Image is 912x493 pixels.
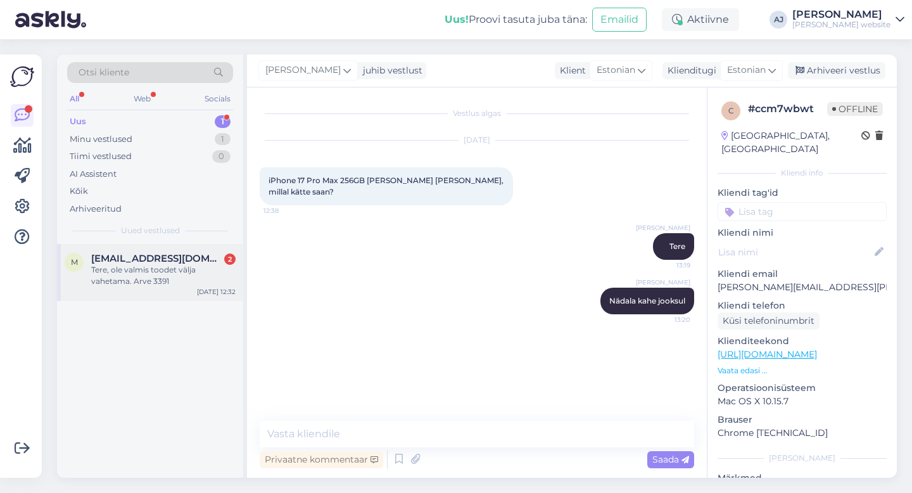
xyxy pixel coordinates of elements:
span: Estonian [727,63,766,77]
img: Askly Logo [10,65,34,89]
button: Emailid [592,8,647,32]
div: Arhiveeri vestlus [788,62,885,79]
div: Kõik [70,185,88,198]
div: 1 [215,133,231,146]
div: All [67,91,82,107]
p: Chrome [TECHNICAL_ID] [718,426,887,440]
p: Mac OS X 10.15.7 [718,395,887,408]
span: [PERSON_NAME] [636,278,690,287]
span: Offline [827,102,883,116]
div: Vestlus algas [260,108,694,119]
span: Uued vestlused [121,225,180,236]
span: m [71,257,78,267]
div: 0 [212,150,231,163]
div: Uus [70,115,86,128]
span: 12:38 [263,206,311,215]
b: Uus! [445,13,469,25]
div: Aktiivne [662,8,739,31]
p: Kliendi tag'id [718,186,887,200]
div: # ccm7wbwt [748,101,827,117]
input: Lisa nimi [718,245,872,259]
a: [PERSON_NAME][PERSON_NAME] website [792,10,904,30]
div: Klienditugi [662,64,716,77]
div: juhib vestlust [358,64,422,77]
p: Klienditeekond [718,335,887,348]
div: Kliendi info [718,167,887,179]
div: [PERSON_NAME] website [792,20,890,30]
span: Otsi kliente [79,66,129,79]
div: [DATE] [260,134,694,146]
div: Privaatne kommentaar [260,451,383,468]
p: Kliendi telefon [718,299,887,312]
p: Kliendi email [718,267,887,281]
span: Estonian [597,63,635,77]
div: 1 [215,115,231,128]
div: Arhiveeritud [70,203,122,215]
span: Nädala kahe jooksul [609,296,685,305]
p: Vaata edasi ... [718,365,887,376]
div: Minu vestlused [70,133,132,146]
div: Klient [555,64,586,77]
span: Tere [669,241,685,251]
div: Web [131,91,153,107]
p: Operatsioonisüsteem [718,381,887,395]
div: 2 [224,253,236,265]
div: Tiimi vestlused [70,150,132,163]
p: [PERSON_NAME][EMAIL_ADDRESS][PERSON_NAME][DOMAIN_NAME] [718,281,887,294]
span: c [728,106,734,115]
span: iPhone 17 Pro Max 256GB [PERSON_NAME] [PERSON_NAME], millal kätte saan? [269,176,505,196]
div: Tere, ole valmis toodet välja vahetama. Arve 3391 [91,264,236,287]
p: Kliendi nimi [718,226,887,240]
p: Brauser [718,413,887,426]
span: [PERSON_NAME] [636,223,690,233]
span: mihkelsuuresti@gmail.com [91,253,223,264]
span: 13:19 [643,260,690,270]
div: Proovi tasuta juba täna: [445,12,587,27]
span: 13:20 [643,315,690,324]
div: AJ [769,11,787,29]
div: [DATE] 12:32 [197,287,236,297]
div: Küsi telefoninumbrit [718,312,820,330]
span: Saada [652,454,689,465]
div: [PERSON_NAME] [718,452,887,464]
div: [GEOGRAPHIC_DATA], [GEOGRAPHIC_DATA] [721,129,861,156]
a: [URL][DOMAIN_NAME] [718,349,817,360]
div: AI Assistent [70,168,117,181]
div: [PERSON_NAME] [792,10,890,20]
span: [PERSON_NAME] [265,63,341,77]
p: Märkmed [718,471,887,485]
div: Socials [202,91,233,107]
input: Lisa tag [718,202,887,221]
